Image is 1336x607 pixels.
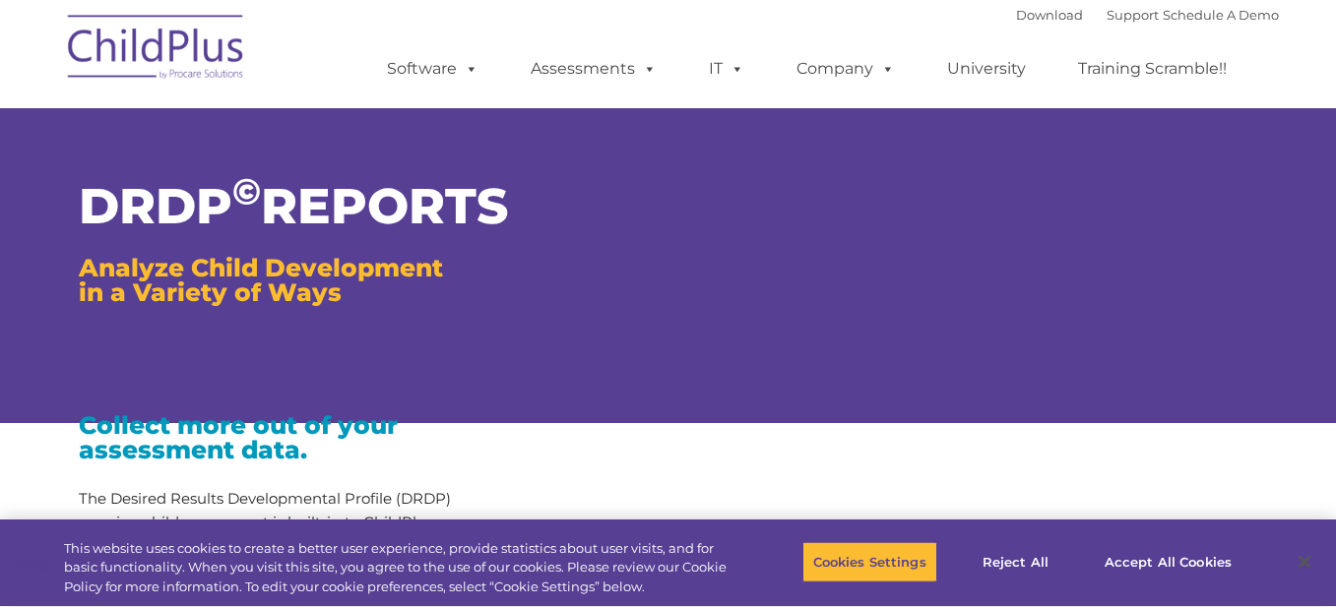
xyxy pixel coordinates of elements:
a: Company [777,49,915,89]
h3: Collect more out of your assessment data. [79,413,478,462]
a: IT [689,49,764,89]
a: Download [1016,7,1083,23]
a: Assessments [511,49,676,89]
a: Support [1107,7,1159,23]
button: Close [1283,540,1326,583]
button: Cookies Settings [802,541,937,582]
h1: DRDP REPORTS [79,182,478,231]
a: University [927,49,1046,89]
a: Schedule A Demo [1163,7,1279,23]
button: Accept All Cookies [1094,541,1242,582]
p: The Desired Results Developmental Profile (DRDP) ongoing child assessment is built-in to ChildPlu... [79,487,478,605]
img: ChildPlus by Procare Solutions [58,1,255,99]
span: in a Variety of Ways [79,277,342,307]
button: Reject All [954,541,1077,582]
a: Training Scramble!! [1058,49,1246,89]
div: This website uses cookies to create a better user experience, provide statistics about user visit... [64,539,734,597]
span: Analyze Child Development [79,253,443,282]
a: Software [367,49,498,89]
sup: © [232,169,261,213]
font: | [1016,7,1279,23]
